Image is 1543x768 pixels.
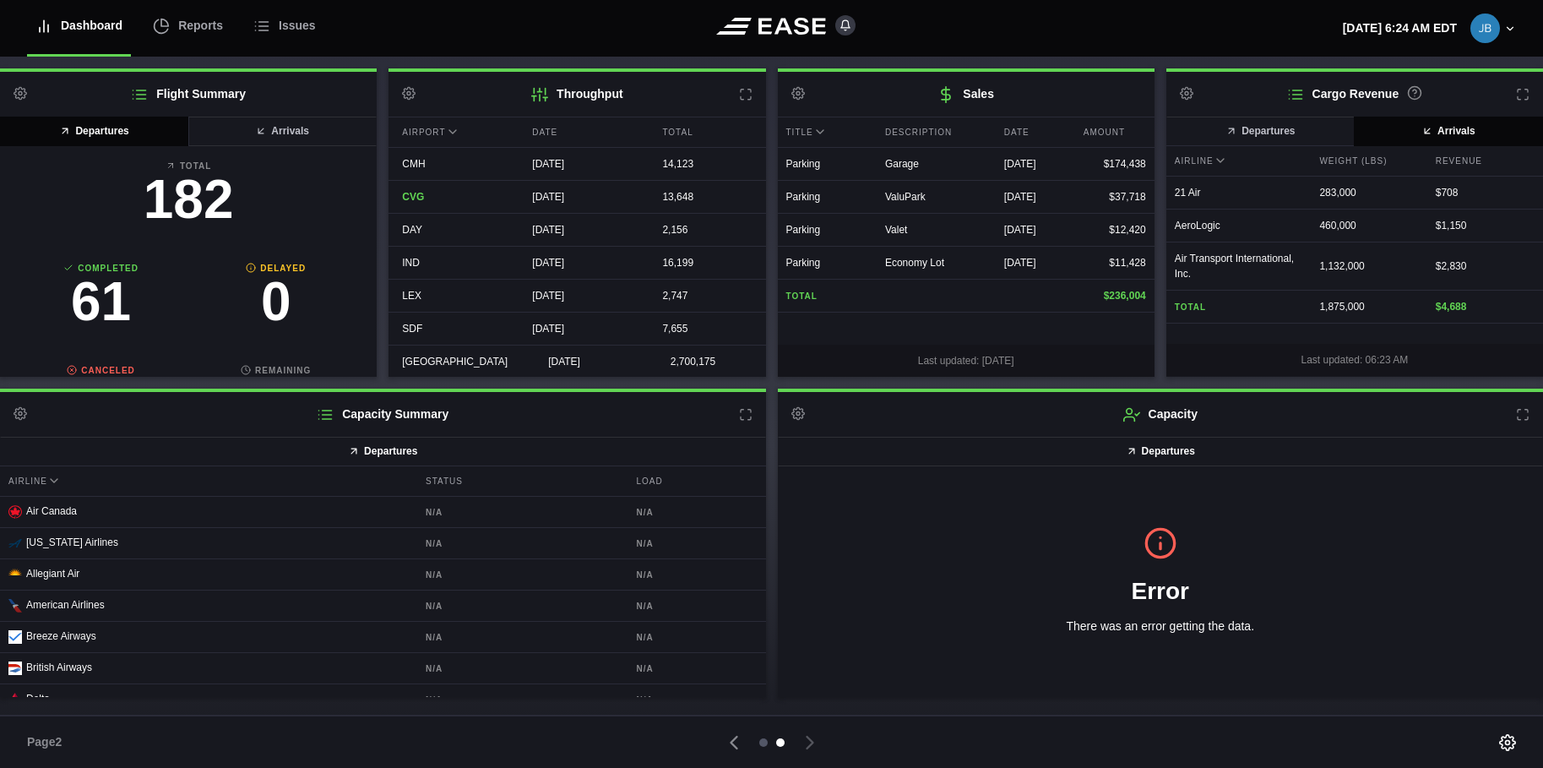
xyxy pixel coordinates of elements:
b: Completed [14,262,188,275]
h2: Throughput [388,72,765,117]
div: [DATE] [1004,222,1067,237]
div: 1,132,000 [1311,250,1426,282]
h3: 61 [14,275,188,329]
span: British Airways [26,662,92,673]
span: Allegiant Air [26,568,79,580]
div: $11,428 [1084,255,1146,270]
div: 2,156 [649,214,765,246]
div: 2,700,175 [657,346,766,378]
div: $ 1,150 [1436,218,1535,233]
b: N/A [426,600,616,613]
div: Load [628,466,766,496]
div: 16,199 [649,247,765,279]
h2: Cargo Revenue [1166,72,1543,117]
div: Parking [786,255,868,270]
div: 1,875,000 [1311,291,1426,323]
div: 14,123 [649,148,765,180]
div: Garage [885,156,987,172]
div: 2,747 [649,280,765,312]
div: 283,000 [1311,177,1426,209]
b: Canceled [14,364,188,377]
h2: Sales [778,72,1155,117]
div: 21 Air [1166,177,1312,209]
b: Total [1175,301,1303,313]
div: [DATE] [519,148,635,180]
div: Parking [786,189,868,204]
div: [DATE] [519,247,635,279]
b: N/A [637,662,758,675]
div: [DATE] [519,214,635,246]
p: There was an error getting the data. [805,618,1517,635]
div: Date [519,117,635,147]
b: Total [786,290,868,302]
div: SDF [388,313,505,345]
span: Delta [26,693,50,705]
div: AeroLogic [1166,210,1312,242]
div: Economy Lot [885,255,987,270]
b: N/A [637,569,758,581]
b: N/A [426,569,616,581]
a: Total182 [14,160,363,235]
a: Canceled0 [14,364,188,439]
b: N/A [637,631,758,644]
div: Valet [885,222,987,237]
div: $ 4,688 [1436,299,1535,314]
div: CMH [388,148,505,180]
button: Arrivals [1354,117,1543,146]
b: N/A [637,537,758,550]
span: American Airlines [26,599,105,611]
div: Status [417,466,624,496]
div: [DATE] [1004,156,1067,172]
div: Airline [1166,146,1312,176]
span: Air Canada [26,505,77,517]
h1: Error [805,574,1517,609]
b: N/A [426,631,616,644]
div: [DATE] [1004,189,1067,204]
div: Last updated: [DATE] [778,345,1155,377]
b: N/A [426,506,616,519]
a: Delayed0 [188,262,363,337]
div: IND [388,247,505,279]
div: [DATE] [535,346,644,378]
span: Page 2 [27,733,69,751]
b: Delayed [188,262,363,275]
div: Last updated: 06:23 AM [1166,344,1543,376]
span: Breeze Airways [26,630,96,642]
div: [DATE] [519,181,635,213]
b: N/A [426,662,616,675]
img: 74ad5be311c8ae5b007de99f4e979312 [1470,14,1500,43]
b: Total [14,160,363,172]
b: N/A [637,694,758,706]
div: Air Transport International, Inc. [1166,242,1312,290]
div: 7,655 [649,313,765,345]
div: DAY [388,214,505,246]
button: Departures [1166,117,1356,146]
div: Parking [786,222,868,237]
div: Weight (lbs) [1311,146,1426,176]
div: Airport [388,117,505,147]
b: Remaining [188,364,363,377]
div: Revenue [1427,146,1543,176]
div: $37,718 [1084,189,1146,204]
div: LEX [388,280,505,312]
b: N/A [426,537,616,550]
div: Title [778,117,877,147]
div: Date [996,117,1075,147]
div: $236,004 [1084,288,1146,303]
p: [DATE] 6:24 AM EDT [1343,19,1457,37]
span: [US_STATE] Airlines [26,537,118,548]
div: 13,648 [649,181,765,213]
b: N/A [637,506,758,519]
h3: 0 [188,275,363,329]
div: Total [649,117,765,147]
div: 460,000 [1311,210,1426,242]
div: $ 2,830 [1436,259,1535,274]
b: N/A [637,600,758,613]
div: [DATE] [519,313,635,345]
div: [GEOGRAPHIC_DATA] [388,346,521,378]
div: ValuPark [885,189,987,204]
div: $ 708 [1436,185,1535,200]
span: CVG [402,191,424,203]
b: N/A [426,694,616,706]
div: [DATE] [519,280,635,312]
